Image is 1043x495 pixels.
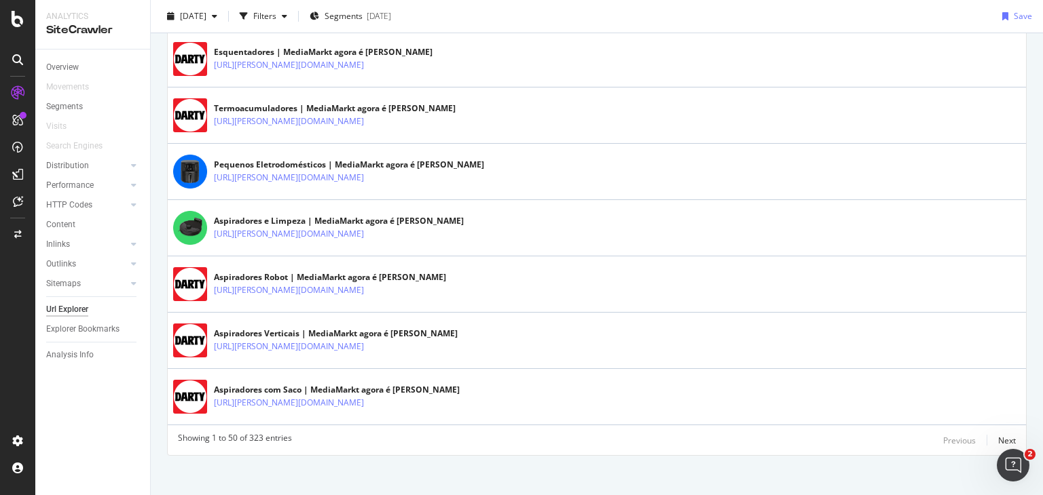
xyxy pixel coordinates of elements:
[173,211,207,245] img: main image
[46,139,116,153] a: Search Engines
[46,348,141,362] a: Analysis Info
[46,100,83,114] div: Segments
[943,432,976,448] button: Previous
[46,322,141,336] a: Explorer Bookmarks
[46,119,80,134] a: Visits
[173,98,207,132] img: main image
[253,10,276,22] div: Filters
[46,139,103,153] div: Search Engines
[46,257,127,271] a: Outlinks
[214,215,464,227] div: Aspiradores e Limpeza | MediaMarkt agora é [PERSON_NAME]
[46,237,127,252] a: Inlinks
[46,277,81,291] div: Sitemaps
[178,432,292,448] div: Showing 1 to 50 of 323 entries
[46,60,141,75] a: Overview
[998,432,1016,448] button: Next
[214,328,458,340] div: Aspiradores Verticais | MediaMarkt agora é [PERSON_NAME]
[46,277,127,291] a: Sitemaps
[46,218,75,232] div: Content
[173,380,207,414] img: main image
[997,449,1029,481] iframe: Intercom live chat
[1014,10,1032,22] div: Save
[46,178,127,193] a: Performance
[46,198,92,212] div: HTTP Codes
[46,218,141,232] a: Content
[46,11,139,22] div: Analytics
[173,155,207,189] img: main image
[997,5,1032,27] button: Save
[46,80,103,94] a: Movements
[367,10,391,22] div: [DATE]
[46,22,139,38] div: SiteCrawler
[214,102,456,115] div: Termoacumuladores | MediaMarkt agora é [PERSON_NAME]
[214,46,433,58] div: Esquentadores | MediaMarkt agora é [PERSON_NAME]
[46,302,141,317] a: Url Explorer
[214,340,364,353] a: [URL][PERSON_NAME][DOMAIN_NAME]
[46,119,67,134] div: Visits
[173,323,207,357] img: main image
[46,322,120,336] div: Explorer Bookmarks
[46,80,89,94] div: Movements
[214,283,364,297] a: [URL][PERSON_NAME][DOMAIN_NAME]
[46,159,127,173] a: Distribution
[214,396,364,410] a: [URL][PERSON_NAME][DOMAIN_NAME]
[214,159,484,171] div: Pequenos Eletrodomésticos | MediaMarkt agora é [PERSON_NAME]
[180,10,206,22] span: 2025 Oct. 10th
[173,42,207,76] img: main image
[46,198,127,212] a: HTTP Codes
[214,58,364,72] a: [URL][PERSON_NAME][DOMAIN_NAME]
[46,257,76,271] div: Outlinks
[46,159,89,173] div: Distribution
[46,237,70,252] div: Inlinks
[46,100,141,114] a: Segments
[162,5,223,27] button: [DATE]
[46,302,88,317] div: Url Explorer
[234,5,293,27] button: Filters
[998,435,1016,446] div: Next
[325,10,363,22] span: Segments
[214,171,364,184] a: [URL][PERSON_NAME][DOMAIN_NAME]
[214,115,364,128] a: [URL][PERSON_NAME][DOMAIN_NAME]
[214,227,364,241] a: [URL][PERSON_NAME][DOMAIN_NAME]
[214,271,446,283] div: Aspiradores Robot | MediaMarkt agora é [PERSON_NAME]
[46,178,94,193] div: Performance
[943,435,976,446] div: Previous
[1025,449,1036,460] span: 2
[173,267,207,301] img: main image
[214,384,460,396] div: Aspiradores com Saco | MediaMarkt agora é [PERSON_NAME]
[46,348,94,362] div: Analysis Info
[46,60,79,75] div: Overview
[304,5,397,27] button: Segments[DATE]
